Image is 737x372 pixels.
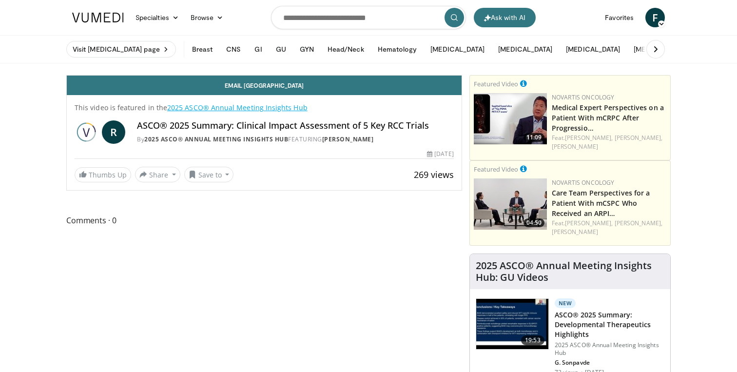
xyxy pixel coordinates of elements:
button: Ask with AI [474,8,536,27]
span: 11:09 [524,133,544,142]
button: Head/Neck [322,39,370,59]
a: [PERSON_NAME] [552,228,598,236]
button: [MEDICAL_DATA] [560,39,626,59]
div: Feat. [552,134,666,151]
a: R [102,120,125,144]
h4: 2025 ASCO® Annual Meeting Insights Hub: GU Videos [476,260,664,283]
span: Comments 0 [66,214,462,227]
small: Featured Video [474,165,518,174]
span: 269 views [414,169,454,180]
button: GI [249,39,268,59]
small: Featured Video [474,79,518,88]
button: [MEDICAL_DATA] [628,39,694,59]
a: 11:09 [474,93,547,144]
p: This video is featured in the [75,103,454,113]
h4: ASCO® 2025 Summary: Clinical Impact Assessment of 5 Key RCC Trials [137,120,454,131]
a: F [645,8,665,27]
a: 2025 ASCO® Annual Meeting Insights Hub [144,135,288,143]
button: CNS [220,39,247,59]
div: By FEATURING [137,135,454,144]
button: Share [135,167,180,182]
div: [DATE] [427,150,453,158]
a: 04:50 [474,178,547,230]
a: Visit [MEDICAL_DATA] page [66,41,176,58]
button: GYN [294,39,320,59]
a: 2025 ASCO® Annual Meeting Insights Hub [167,103,308,112]
button: Hematology [372,39,423,59]
input: Search topics, interventions [271,6,466,29]
a: [PERSON_NAME] [552,142,598,151]
button: Save to [184,167,234,182]
a: [PERSON_NAME], [615,219,662,227]
a: Specialties [130,8,185,27]
a: [PERSON_NAME], [615,134,662,142]
a: Novartis Oncology [552,93,615,101]
a: Medical Expert Perspectives on a Patient With mCRPC After Progressio… [552,103,664,133]
button: [MEDICAL_DATA] [425,39,490,59]
span: 04:50 [524,218,544,227]
img: cad44f18-58c5-46ed-9b0e-fe9214b03651.jpg.150x105_q85_crop-smart_upscale.jpg [474,178,547,230]
div: Feat. [552,219,666,236]
button: Breast [186,39,218,59]
a: Browse [185,8,230,27]
a: [PERSON_NAME], [565,134,613,142]
h3: ASCO® 2025 Summary: Developmental Therapeutics Highlights [555,310,664,339]
p: G. Sonpavde [555,359,664,367]
button: [MEDICAL_DATA] [492,39,558,59]
a: Care Team Perspectives for a Patient With mCSPC Who Received an ARPI… [552,188,650,218]
img: ff2dc4de-6d88-4c13-9144-aa82f0e97e10.150x105_q85_crop-smart_upscale.jpg [476,299,548,350]
a: [PERSON_NAME] [322,135,374,143]
img: VuMedi Logo [72,13,124,22]
a: Thumbs Up [75,167,131,182]
span: 19:53 [521,335,544,345]
a: Email [GEOGRAPHIC_DATA] [67,76,462,95]
img: 2025 ASCO® Annual Meeting Insights Hub [75,120,98,144]
img: 918109e9-db38-4028-9578-5f15f4cfacf3.jpg.150x105_q85_crop-smart_upscale.jpg [474,93,547,144]
p: 2025 ASCO® Annual Meeting Insights Hub [555,341,664,357]
a: Novartis Oncology [552,178,615,187]
button: GU [270,39,292,59]
a: [PERSON_NAME], [565,219,613,227]
p: New [555,298,576,308]
a: Favorites [599,8,640,27]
